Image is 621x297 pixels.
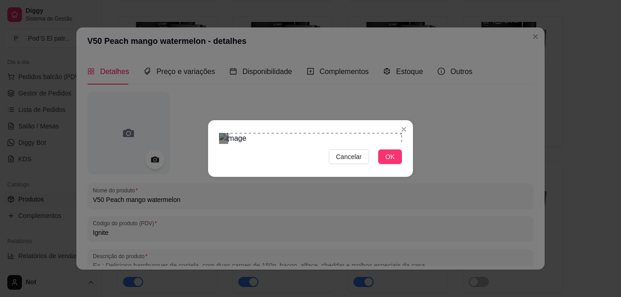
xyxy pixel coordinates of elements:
[219,133,402,144] img: image
[336,152,362,162] span: Cancelar
[396,122,411,137] button: Close
[385,152,395,162] span: OK
[378,149,402,164] button: OK
[329,149,369,164] button: Cancelar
